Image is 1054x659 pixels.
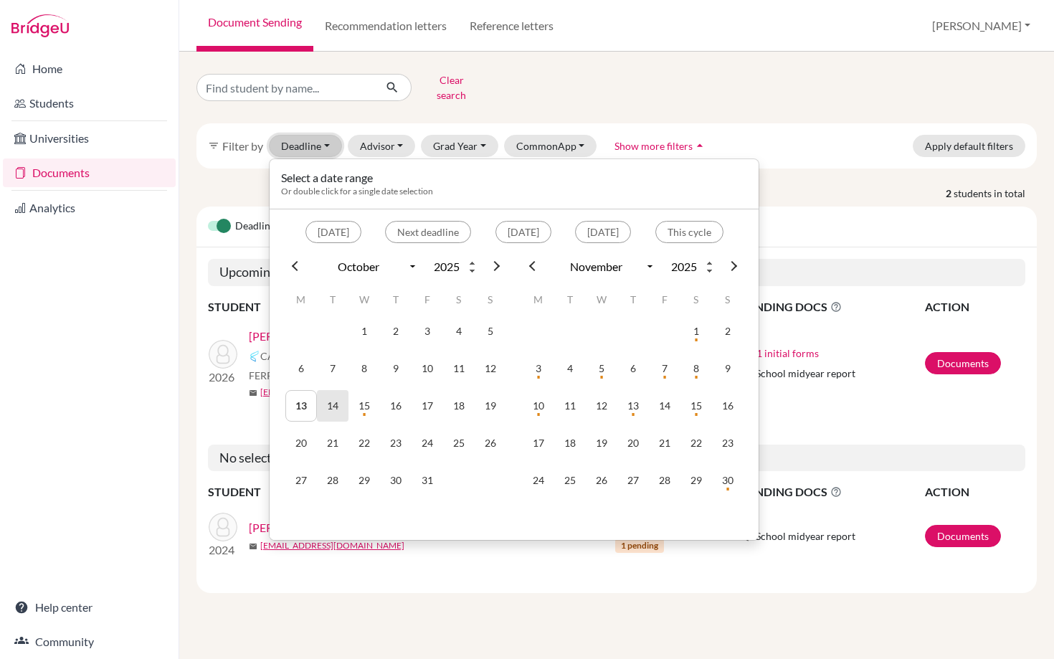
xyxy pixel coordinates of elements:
span: PENDING DOCS [741,483,924,501]
span: FERPA [249,368,318,383]
button: Apply default filters [913,135,1025,157]
th: STUDENT [208,298,475,316]
td: 7 [317,353,348,384]
a: [EMAIL_ADDRESS][DOMAIN_NAME] [260,539,404,552]
th: T [617,284,649,316]
a: Documents [3,158,176,187]
td: 19 [475,390,506,422]
button: CommonApp [504,135,597,157]
strong: 2 [946,186,954,201]
td: 11 [554,390,586,422]
th: T [554,284,586,316]
button: Next deadline [385,221,471,243]
button: Advisor [348,135,416,157]
a: Community [3,627,176,656]
th: F [412,284,443,316]
td: 1 [348,316,380,347]
td: 5 [586,353,617,384]
td: 28 [649,465,680,496]
td: 9 [712,353,744,384]
td: 12 [586,390,617,422]
button: [DATE] [305,221,361,243]
td: 21 [649,427,680,459]
a: [PERSON_NAME], [PERSON_NAME] [249,328,432,345]
button: Show more filtersarrow_drop_up [602,135,719,157]
p: 2024 [209,541,237,559]
h5: Upcoming deadline [208,259,1025,286]
span: Show more filters [614,140,693,152]
td: 30 [712,465,744,496]
th: S [443,284,475,316]
td: 13 [285,390,317,422]
td: 9 [380,353,412,384]
a: [PERSON_NAME] [249,519,338,536]
td: 8 [348,353,380,384]
img: Ortiz Stoessel, Sebastian Jose [209,340,237,369]
td: 28 [317,465,348,496]
td: 20 [285,427,317,459]
a: Help center [3,593,176,622]
td: 14 [317,390,348,422]
td: 2 [380,316,412,347]
button: Clear search [412,69,491,106]
span: CAID 44454410 [260,349,333,364]
span: Filter by [222,139,263,153]
td: 30 [380,465,412,496]
th: S [475,284,506,316]
button: This cycle [655,221,723,243]
td: 16 [380,390,412,422]
td: 20 [617,427,649,459]
img: Bridge-U [11,14,69,37]
h5: No selected deadline [208,445,1025,472]
td: 3 [412,316,443,347]
td: 15 [680,390,712,422]
td: 13 [617,390,649,422]
td: 1 [680,316,712,347]
th: W [348,284,380,316]
i: arrow_drop_up [693,138,707,153]
td: 23 [380,427,412,459]
td: 24 [523,465,554,496]
a: Documents [925,525,1001,547]
td: 4 [554,353,586,384]
button: [PERSON_NAME] [926,12,1037,39]
th: STUDENT [208,483,475,501]
a: Analytics [3,194,176,222]
a: Home [3,54,176,83]
td: 25 [554,465,586,496]
td: 2 [712,316,744,347]
td: 29 [348,465,380,496]
td: 12 [475,353,506,384]
td: 15 [348,390,380,422]
button: Grad Year [421,135,498,157]
a: [EMAIL_ADDRESS][DOMAIN_NAME] [260,386,404,399]
td: 6 [617,353,649,384]
th: S [680,284,712,316]
td: 24 [412,427,443,459]
td: 6 [285,353,317,384]
td: 22 [348,427,380,459]
th: S [712,284,744,316]
p: 2026 [209,369,237,386]
button: [DATE] [575,221,631,243]
td: 7 [649,353,680,384]
span: School midyear report [756,366,855,381]
td: 17 [523,427,554,459]
td: 26 [475,427,506,459]
td: 16 [712,390,744,422]
td: 23 [712,427,744,459]
th: M [285,284,317,316]
td: 19 [586,427,617,459]
i: filter_list [208,140,219,151]
button: 1 initial forms [756,345,820,361]
td: 11 [443,353,475,384]
td: 14 [649,390,680,422]
th: ACTION [924,483,1025,501]
td: 27 [617,465,649,496]
td: 18 [443,390,475,422]
td: 4 [443,316,475,347]
td: 18 [554,427,586,459]
td: 22 [680,427,712,459]
td: 8 [680,353,712,384]
td: 27 [285,465,317,496]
